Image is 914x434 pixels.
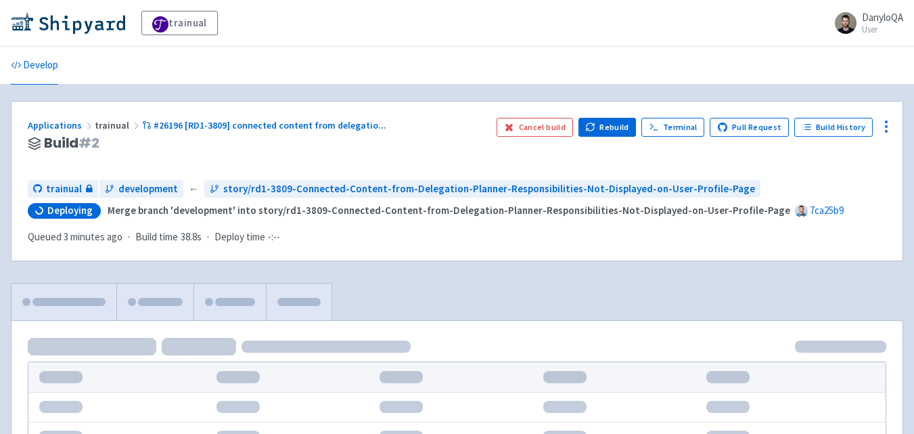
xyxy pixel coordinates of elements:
button: Cancel build [497,118,573,137]
span: Deploy time [214,230,265,245]
span: development [118,181,178,197]
div: · · [28,230,288,245]
strong: Merge branch 'development' into story/rd1-3809-Connected-Content-from-Delegation-Planner-Responsi... [108,204,790,217]
a: Develop [11,47,58,85]
span: DanyloQA [862,11,903,24]
button: Rebuild [578,118,637,137]
a: trainual [141,11,218,35]
a: DanyloQA User [827,12,903,34]
time: 3 minutes ago [64,230,122,243]
span: Build [44,135,99,151]
span: Queued [28,230,122,243]
span: 38.8s [181,230,202,245]
span: Deploying [47,204,93,217]
span: trainual [95,119,142,131]
span: Build time [135,230,178,245]
a: story/rd1-3809-Connected-Content-from-Delegation-Planner-Responsibilities-Not-Displayed-on-User-P... [204,180,760,198]
img: Shipyard logo [11,12,125,34]
span: -:-- [268,230,280,245]
a: Pull Request [710,118,789,137]
span: # 2 [78,133,99,152]
span: #26196 [RD1-3809] connected content from delegatio ... [154,119,386,131]
a: #26196 [RD1-3809] connected content from delegatio... [142,119,388,131]
a: Build History [794,118,873,137]
a: trainual [28,180,98,198]
a: Terminal [641,118,704,137]
span: ← [189,181,199,197]
span: story/rd1-3809-Connected-Content-from-Delegation-Planner-Responsibilities-Not-Displayed-on-User-P... [223,181,755,197]
span: trainual [46,181,82,197]
a: 7ca25b9 [810,204,844,217]
a: development [99,180,183,198]
small: User [862,25,903,34]
a: Applications [28,119,95,131]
